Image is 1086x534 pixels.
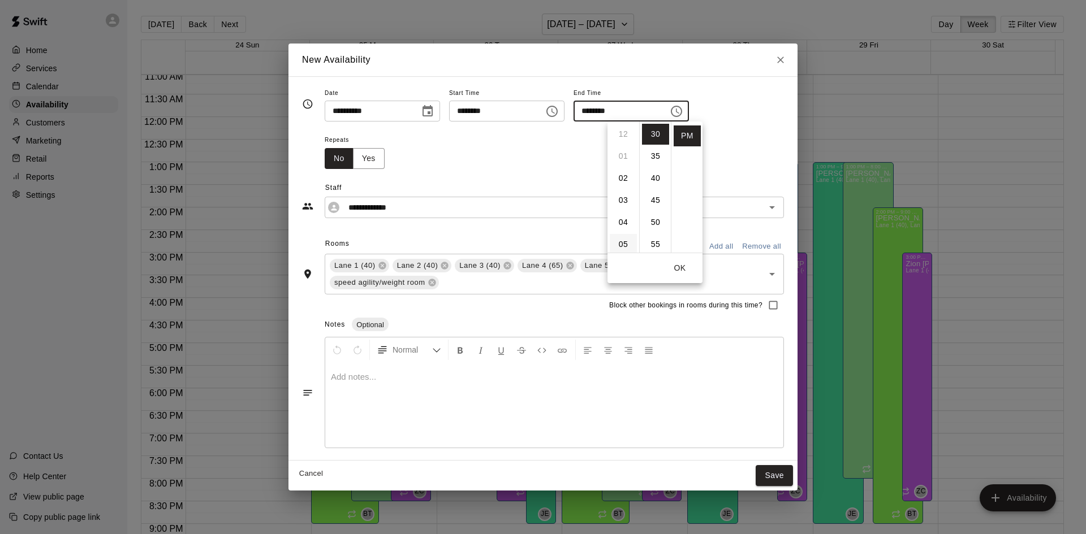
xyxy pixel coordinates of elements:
span: Block other bookings in rooms during this time? [609,300,762,311]
button: Choose date, selected date is Aug 25, 2025 [416,100,439,123]
button: Center Align [598,340,618,360]
li: 30 minutes [642,124,669,145]
li: 4 hours [610,212,637,233]
button: OK [662,258,698,279]
button: Format Bold [451,340,470,360]
svg: Rooms [302,268,313,280]
div: Lane 5 (65) [580,259,640,272]
button: Open [764,266,780,282]
ul: Select minutes [639,121,671,253]
span: Date [325,86,440,101]
span: Lane 1 (40) [330,260,380,271]
h6: New Availability [302,53,370,67]
button: Choose time, selected time is 7:30 PM [665,100,688,123]
span: End Time [574,86,689,101]
span: Notes [325,320,345,328]
svg: Timing [302,98,313,110]
li: 45 minutes [642,190,669,211]
button: Choose time, selected time is 2:00 PM [541,100,563,123]
li: 40 minutes [642,168,669,189]
span: Lane 5 (65) [580,260,631,271]
li: 35 minutes [642,146,669,167]
button: Formatting Options [372,340,446,360]
button: Cancel [293,465,329,483]
button: Format Strikethrough [512,340,531,360]
button: Undo [327,340,347,360]
svg: Notes [302,387,313,398]
div: Lane 2 (40) [393,259,452,272]
button: Redo [348,340,367,360]
span: Lane 2 (40) [393,260,443,271]
span: Repeats [325,133,394,148]
ul: Select meridiem [671,121,703,253]
button: Justify Align [639,340,658,360]
div: Lane 4 (65) [518,259,577,272]
div: speed agility/weight room [330,276,439,289]
li: 2 hours [610,168,637,189]
span: Start Time [449,86,564,101]
button: Right Align [619,340,638,360]
button: Add all [703,238,739,255]
span: Rooms [325,240,350,248]
span: Lane 3 (40) [455,260,505,271]
span: speed agility/weight room [330,277,430,288]
button: Close [770,50,791,70]
button: Format Italics [471,340,490,360]
div: Lane 3 (40) [455,259,514,272]
button: Format Underline [492,340,511,360]
li: 3 hours [610,190,637,211]
ul: Select hours [607,121,639,253]
button: Save [756,465,793,486]
button: Insert Link [553,340,572,360]
button: Left Align [578,340,597,360]
button: Remove all [739,238,784,255]
div: outlined button group [325,148,385,169]
svg: Staff [302,201,313,212]
li: 50 minutes [642,212,669,233]
li: PM [674,125,701,146]
li: 55 minutes [642,234,669,255]
span: Staff [325,179,784,197]
li: 5 hours [610,234,637,255]
button: Yes [353,148,385,169]
button: Open [764,199,780,215]
div: Lane 1 (40) [330,259,389,272]
span: Lane 4 (65) [518,260,568,271]
span: Optional [352,320,388,329]
span: Normal [393,344,432,355]
button: Insert Code [532,340,551,360]
button: No [325,148,354,169]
